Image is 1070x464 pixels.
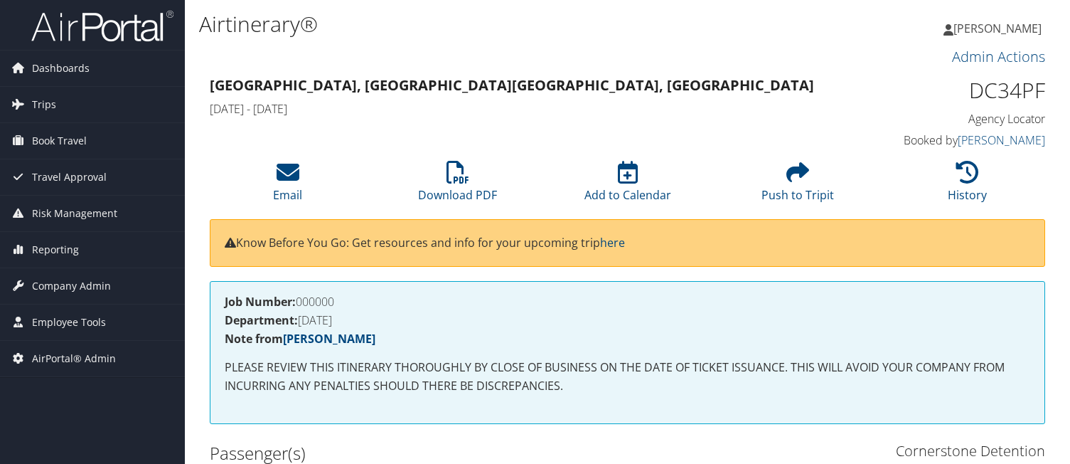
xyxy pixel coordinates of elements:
a: Push to Tripit [761,169,834,203]
a: History [948,169,987,203]
h3: Cornerstone Detention [638,441,1046,461]
h4: [DATE] [225,315,1030,326]
h1: DC34PF [852,75,1045,105]
strong: Note from [225,331,375,347]
a: here [600,235,625,251]
a: [PERSON_NAME] [958,132,1045,148]
p: PLEASE REVIEW THIS ITINERARY THOROUGHLY BY CLOSE OF BUSINESS ON THE DATE OF TICKET ISSUANCE. THIS... [225,359,1030,395]
strong: [GEOGRAPHIC_DATA], [GEOGRAPHIC_DATA] [GEOGRAPHIC_DATA], [GEOGRAPHIC_DATA] [210,75,814,95]
a: [PERSON_NAME] [283,331,375,347]
a: Admin Actions [952,47,1045,66]
span: Book Travel [32,123,87,159]
h1: Airtinerary® [199,9,770,39]
span: Dashboards [32,51,90,86]
strong: Department: [225,312,298,328]
span: Reporting [32,232,79,268]
h4: [DATE] - [DATE] [210,101,831,117]
h4: Agency Locator [852,111,1045,127]
a: Add to Calendar [584,169,671,203]
strong: Job Number: [225,294,296,310]
h4: 000000 [225,296,1030,307]
a: Download PDF [418,169,497,203]
span: [PERSON_NAME] [953,21,1042,36]
span: Risk Management [32,196,117,231]
span: Company Admin [32,268,111,304]
img: airportal-logo.png [31,9,173,43]
a: [PERSON_NAME] [943,7,1056,50]
span: Employee Tools [32,305,106,340]
h4: Booked by [852,132,1045,148]
span: Trips [32,87,56,122]
span: Travel Approval [32,159,107,195]
p: Know Before You Go: Get resources and info for your upcoming trip [225,234,1030,253]
span: AirPortal® Admin [32,341,116,376]
a: Email [273,169,302,203]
